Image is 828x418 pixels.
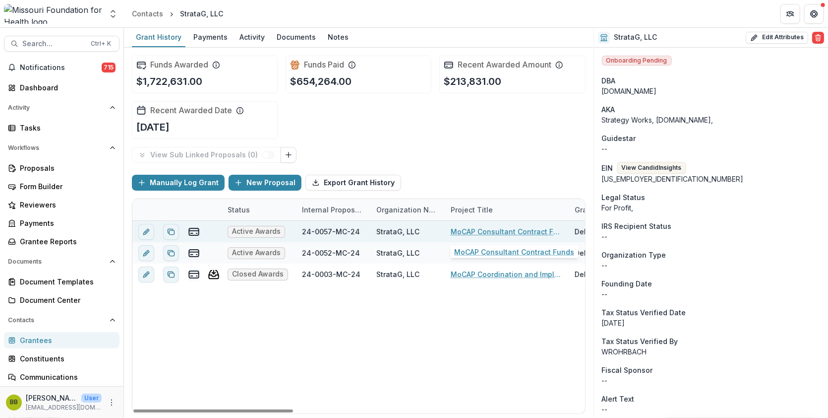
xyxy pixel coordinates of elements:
[370,199,445,220] div: Organization Name
[602,289,820,299] div: --
[602,203,820,213] div: For Profit,
[602,250,666,260] span: Organization Type
[602,394,635,404] span: Alert Text
[4,140,119,156] button: Open Workflows
[602,192,646,203] span: Legal Status
[4,254,119,270] button: Open Documents
[8,317,106,324] span: Contacts
[138,267,154,282] button: edit
[163,245,179,261] button: Duplicate proposal
[136,74,202,89] p: $1,722,631.00
[20,163,112,173] div: Proposals
[4,120,119,136] a: Tasks
[20,277,112,287] div: Document Templates
[602,375,820,386] div: --
[602,347,820,357] p: WROHRBACH
[296,205,370,215] div: Internal Proposal ID
[4,233,119,250] a: Grantee Reports
[602,336,678,347] span: Tax Status Verified By
[4,292,119,308] a: Document Center
[4,100,119,116] button: Open Activity
[302,269,360,279] div: 24-0003-MC-24
[324,30,353,44] div: Notes
[602,56,672,66] span: Onboarding Pending
[445,205,499,215] div: Project Title
[602,307,686,318] span: Tax Status Verified Date
[8,144,106,151] span: Workflows
[451,226,563,237] a: MoCAP Consultant Contract Funds
[236,30,269,44] div: Activity
[273,30,320,44] div: Documents
[132,175,225,191] button: Manually Log Grant
[10,399,18,406] div: Brandy Boyer
[20,236,112,247] div: Grantee Reports
[304,60,344,70] h2: Funds Paid
[602,231,820,242] div: --
[222,205,256,215] div: Status
[804,4,824,24] button: Get Help
[296,199,370,220] div: Internal Proposal ID
[302,226,360,237] div: 24-0057-MC-24
[569,205,619,215] div: Grant Type
[4,332,119,348] a: Grantees
[273,28,320,47] a: Documents
[163,224,179,240] button: Duplicate proposal
[132,30,185,44] div: Grant History
[602,115,820,125] p: Strategy Works, [DOMAIN_NAME],
[150,60,208,70] h2: Funds Awarded
[150,106,232,115] h2: Recent Awarded Date
[575,248,611,258] div: Delegated
[302,248,360,258] div: 24-0052-MC-24
[188,226,200,238] button: view-payments
[602,221,672,231] span: IRS Recipient Status
[4,312,119,328] button: Open Contacts
[20,181,112,192] div: Form Builder
[20,200,112,210] div: Reviewers
[602,404,820,415] p: --
[229,175,301,191] button: New Proposal
[376,226,419,237] div: StrataG, LLC
[370,205,445,215] div: Organization Name
[444,74,501,89] p: $213,831.00
[8,258,106,265] span: Documents
[4,215,119,231] a: Payments
[458,60,551,70] h2: Recent Awarded Amount
[602,143,820,154] div: --
[26,393,77,403] p: [PERSON_NAME]
[602,279,652,289] span: Founding Date
[780,4,800,24] button: Partners
[305,175,401,191] button: Export Grant History
[602,260,820,271] p: --
[4,60,119,75] button: Notifications715
[4,4,102,24] img: Missouri Foundation for Health logo
[20,64,102,72] span: Notifications
[128,6,167,21] a: Contacts
[106,4,120,24] button: Open entity switcher
[4,36,119,52] button: Search...
[617,162,686,174] button: View CandidInsights
[81,394,102,403] p: User
[20,82,112,93] div: Dashboard
[324,28,353,47] a: Notes
[602,104,615,115] span: AKA
[222,199,296,220] div: Status
[4,369,119,385] a: Communications
[232,227,281,236] span: Active Awards
[89,38,113,49] div: Ctrl + K
[376,269,419,279] div: StrataG, LLC
[376,248,419,258] div: StrataG, LLC
[138,245,154,261] button: edit
[445,199,569,220] div: Project Title
[569,199,643,220] div: Grant Type
[602,75,616,86] span: DBA
[602,318,820,328] p: [DATE]
[20,295,112,305] div: Document Center
[4,178,119,195] a: Form Builder
[132,8,163,19] div: Contacts
[602,133,636,143] span: Guidestar
[136,120,170,135] p: [DATE]
[281,147,296,163] button: Link Grants
[102,63,116,72] span: 715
